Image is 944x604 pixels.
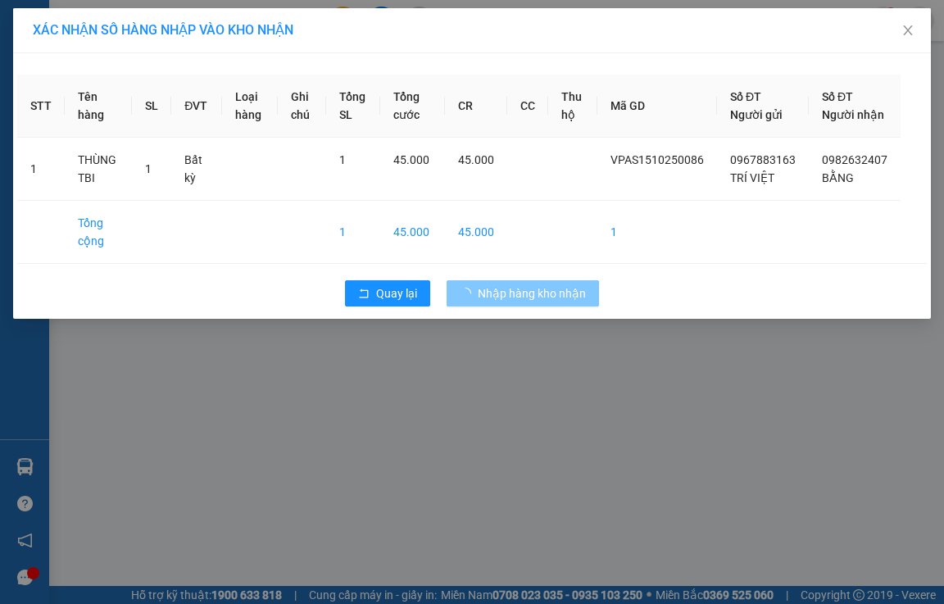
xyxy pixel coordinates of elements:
span: 45.000 [458,153,494,166]
th: Tổng cước [380,75,445,138]
span: 0982632407 [822,153,887,166]
span: Nhập hàng kho nhận [478,284,586,302]
span: Người gửi [730,108,783,121]
span: 0967883163 [730,153,796,166]
span: 1 [339,153,346,166]
span: TRÍ VIỆT [730,171,774,184]
th: SL [132,75,171,138]
span: close [901,24,914,37]
th: Thu hộ [548,75,597,138]
span: Số ĐT [822,90,853,103]
td: 45.000 [380,201,445,264]
span: rollback [358,288,370,301]
th: STT [17,75,65,138]
th: Tổng SL [326,75,381,138]
td: 45.000 [445,201,507,264]
span: Số ĐT [730,90,761,103]
span: Người nhận [822,108,884,121]
span: 1 [145,162,152,175]
span: VPAS1510250086 [610,153,704,166]
button: Close [885,8,931,54]
th: CR [445,75,507,138]
td: 1 [597,201,717,264]
td: THÙNG TBI [65,138,132,201]
td: 1 [17,138,65,201]
th: Ghi chú [278,75,325,138]
td: 1 [326,201,381,264]
th: Loại hàng [222,75,278,138]
span: XÁC NHẬN SỐ HÀNG NHẬP VÀO KHO NHẬN [33,22,293,38]
td: Tổng cộng [65,201,132,264]
th: ĐVT [171,75,222,138]
span: 45.000 [393,153,429,166]
span: loading [460,288,478,299]
th: Mã GD [597,75,717,138]
button: rollbackQuay lại [345,280,430,307]
button: Nhập hàng kho nhận [447,280,599,307]
span: BẰNG [822,171,854,184]
th: Tên hàng [65,75,132,138]
th: CC [507,75,548,138]
span: Quay lại [376,284,417,302]
td: Bất kỳ [171,138,222,201]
